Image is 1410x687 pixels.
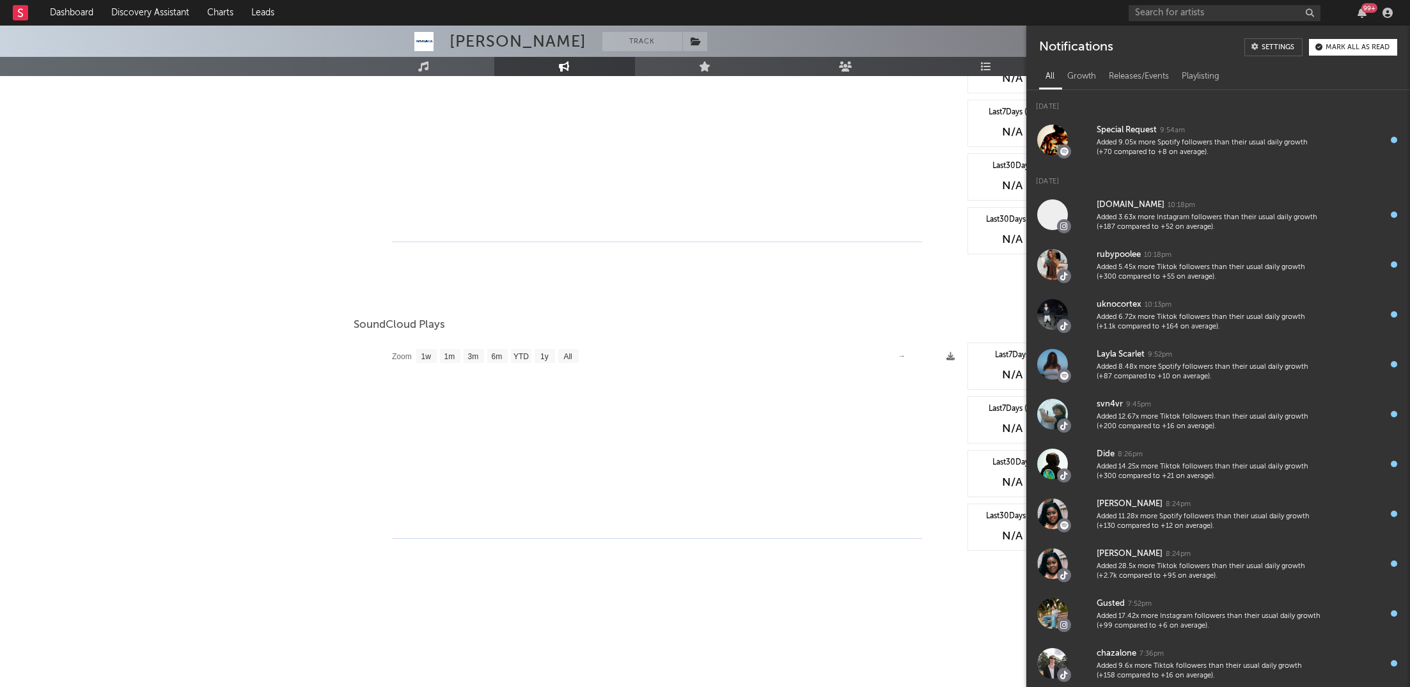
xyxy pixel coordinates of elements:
[1097,661,1322,681] div: Added 9.6x more Tiktok followers than their usual daily growth (+158 compared to +16 on average).
[1097,197,1164,213] div: [DOMAIN_NAME]
[1148,350,1172,360] div: 9:52pm
[1097,397,1123,412] div: svn4vr
[1097,347,1145,362] div: Layla Scarlet
[1097,263,1322,282] div: Added 5.45x more Tiktok followers than their usual daily growth (+300 compared to +55 on average).
[1166,550,1191,559] div: 8:24pm
[421,352,431,361] text: 1w
[602,32,682,51] button: Track
[975,421,1050,436] div: N/A
[1026,589,1410,638] a: Gusted7:52pmAdded 17.42x more Instagram followers than their usual daily growth (+99 compared to ...
[1358,8,1367,18] button: 99+
[1026,389,1410,439] a: svn4vr9:45pmAdded 12.67x more Tiktok followers than their usual daily growth (+200 compared to +1...
[1361,3,1377,13] div: 99 +
[1140,649,1164,659] div: 7:36pm
[975,457,1050,468] div: Last 30 Days
[1262,44,1294,51] div: Settings
[1026,539,1410,589] a: [PERSON_NAME]8:24pmAdded 28.5x more Tiktok followers than their usual daily growth (+2.7k compare...
[975,367,1050,383] div: N/A
[1026,190,1410,240] a: [DOMAIN_NAME]10:18pmAdded 3.63x more Instagram followers than their usual daily growth (+187 comp...
[1309,39,1397,56] button: Mark all as read
[1166,500,1191,509] div: 8:24pm
[1026,115,1410,165] a: Special Request9:54amAdded 9.05x more Spotify followers than their usual daily growth (+70 compar...
[513,352,528,361] text: YTD
[1026,289,1410,339] a: uknocortex10:13pmAdded 6.72x more Tiktok followers than their usual daily growth (+1.1k compared ...
[1097,462,1322,482] div: Added 14.25x more Tiktok followers than their usual daily growth (+300 compared to +21 on average).
[1144,251,1171,260] div: 10:18pm
[1326,44,1390,51] div: Mark all as read
[1097,412,1322,432] div: Added 12.67x more Tiktok followers than their usual daily growth (+200 compared to +16 on average).
[1039,38,1113,56] div: Notifications
[975,107,1050,118] div: Last 7 Days (%)
[1097,512,1322,532] div: Added 11.28x more Spotify followers than their usual daily growth (+130 compared to +12 on average).
[1097,138,1322,158] div: Added 9.05x more Spotify followers than their usual daily growth (+70 compared to +8 on average).
[975,403,1050,415] div: Last 7 Days (%)
[975,125,1050,140] div: N/A
[1097,213,1322,233] div: Added 3.63x more Instagram followers than their usual daily growth (+187 compared to +52 on avera...
[975,160,1050,172] div: Last 30 Days
[1126,400,1151,410] div: 9:45pm
[450,32,586,51] div: [PERSON_NAME]
[1244,38,1303,56] a: Settings
[1102,66,1175,88] div: Releases/Events
[444,352,455,361] text: 1m
[467,352,478,361] text: 3m
[975,71,1050,86] div: N/A
[1026,165,1410,190] div: [DATE]
[1097,447,1115,462] div: Dide
[975,214,1050,226] div: Last 30 Days (%)
[1097,313,1322,332] div: Added 6.72x more Tiktok followers than their usual daily growth (+1.1k compared to +164 on average).
[1026,339,1410,389] a: Layla Scarlet9:52pmAdded 8.48x more Spotify followers than their usual daily growth (+87 compared...
[1160,126,1185,135] div: 9:54am
[975,475,1050,490] div: N/A
[1145,300,1171,310] div: 10:13pm
[1026,439,1410,489] a: Dide8:26pmAdded 14.25x more Tiktok followers than their usual daily growth (+300 compared to +21 ...
[975,232,1050,247] div: N/A
[975,511,1050,522] div: Last 30 Days (%)
[1097,646,1136,661] div: chazalone
[1097,123,1157,138] div: Special Request
[1097,362,1322,382] div: Added 8.48x more Spotify followers than their usual daily growth (+87 compared to +10 on average).
[975,350,1050,361] div: Last 7 Days
[1168,201,1195,210] div: 10:18pm
[1097,546,1163,562] div: [PERSON_NAME]
[491,352,502,361] text: 6m
[975,178,1050,194] div: N/A
[1097,612,1322,631] div: Added 17.42x more Instagram followers than their usual daily growth (+99 compared to +6 on average).
[1097,247,1141,263] div: rubypoolee
[392,352,412,361] text: Zoom
[1097,562,1322,582] div: Added 28.5x more Tiktok followers than their usual daily growth (+2.7k compared to +95 on average).
[1026,90,1410,115] div: [DATE]
[898,351,905,360] text: →
[1061,66,1102,88] div: Growth
[975,529,1050,544] div: N/A
[1128,599,1152,609] div: 7:52pm
[540,352,549,361] text: 1y
[1129,5,1320,21] input: Search for artists
[563,352,572,361] text: All
[354,318,445,333] span: SoundCloud Plays
[1097,297,1141,313] div: uknocortex
[1026,489,1410,539] a: [PERSON_NAME]8:24pmAdded 11.28x more Spotify followers than their usual daily growth (+130 compar...
[1039,66,1061,88] div: All
[1118,450,1143,459] div: 8:26pm
[1175,66,1226,88] div: Playlisting
[1097,596,1125,612] div: Gusted
[1026,240,1410,289] a: rubypoolee10:18pmAdded 5.45x more Tiktok followers than their usual daily growth (+300 compared t...
[1097,497,1163,512] div: [PERSON_NAME]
